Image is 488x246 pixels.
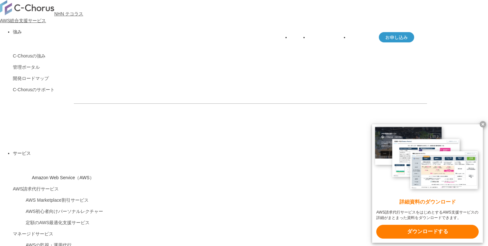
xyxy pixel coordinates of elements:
a: 資料を請求する [144,114,247,129]
x-t: ダウンロードする [376,225,479,239]
span: お申し込み [379,34,414,41]
a: まずは相談する [254,114,356,129]
span: Amazon Web Service（AWS） [32,175,94,180]
x-t: AWS請求代行サービスをはじめとするAWS支援サービスの詳細がまとまった資料をダウンロードできます。 [376,210,479,221]
p: サービス [13,150,488,157]
img: Amazon Web Service（AWS） [13,161,31,179]
a: 詳細資料のダウンロード AWS請求代行サービスをはじめとするAWS支援サービスの詳細がまとまった資料をダウンロードできます。 ダウンロードする [372,124,483,243]
a: マネージドサービス [13,231,53,236]
a: AWS請求代行サービス [13,186,59,191]
a: AWS Marketplace割引サービス [26,198,89,203]
a: AWS初心者向けパーソナルレクチャー [26,209,103,214]
a: C-Chorusの強み [13,53,46,58]
a: 管理ポータル [13,65,40,70]
a: アカウント構成 [308,35,340,40]
a: Chorus-RI [349,35,369,40]
a: 特長 [290,35,299,40]
a: 定額のAWS最適化支援サービス [26,220,90,225]
a: お申し込み [379,32,414,42]
x-t: 詳細資料のダウンロード [376,198,479,206]
a: C-Chorusのサポート [13,87,55,92]
p: 強み [13,29,488,35]
a: 開発ロードマップ [13,76,49,81]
